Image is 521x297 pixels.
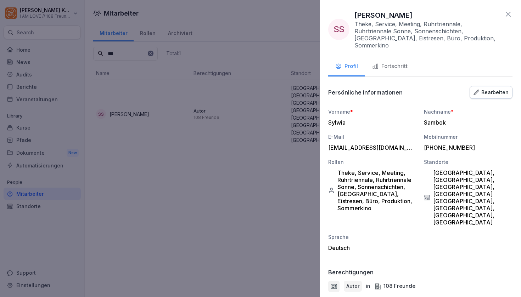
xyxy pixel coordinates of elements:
div: Deutsch [328,244,417,251]
div: Sambok [424,119,509,126]
p: in [366,282,370,290]
div: Bearbeiten [474,88,509,96]
div: Rollen [328,158,417,166]
p: Persönliche informationen [328,89,403,96]
div: Vorname [328,108,417,115]
div: Fortschritt [372,62,408,70]
button: Fortschritt [365,57,415,76]
div: Sprache [328,233,417,241]
div: Nachname [424,108,512,115]
div: Sylwia [328,119,413,126]
div: SS [328,19,349,40]
div: 108 Freunde [374,282,415,290]
div: [PHONE_NUMBER] [424,144,509,151]
button: Profil [328,57,365,76]
div: Standorte [424,158,512,166]
p: Berechtigungen [328,269,374,276]
div: [GEOGRAPHIC_DATA], [GEOGRAPHIC_DATA], [GEOGRAPHIC_DATA], [GEOGRAPHIC_DATA] [GEOGRAPHIC_DATA], [GE... [424,169,512,226]
button: Bearbeiten [470,86,512,99]
p: Autor [346,282,359,290]
div: E-Mail [328,133,417,141]
p: [PERSON_NAME] [354,10,413,21]
div: Profil [335,62,358,70]
div: Mobilnummer [424,133,512,141]
div: Theke, Service, Meeting, Ruhrtriennale, Ruhrtriennale Sonne, Sonnenschichten, [GEOGRAPHIC_DATA], ... [328,169,417,212]
div: [EMAIL_ADDRESS][DOMAIN_NAME] [328,144,413,151]
p: Theke, Service, Meeting, Ruhrtriennale, Ruhrtriennale Sonne, Sonnenschichten, [GEOGRAPHIC_DATA], ... [354,21,500,49]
